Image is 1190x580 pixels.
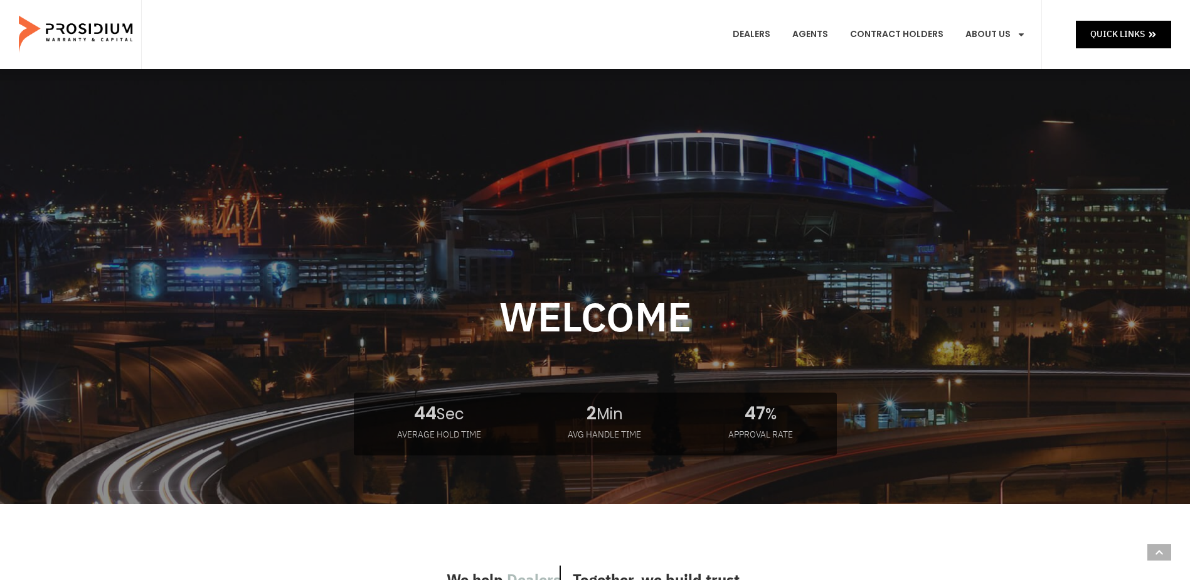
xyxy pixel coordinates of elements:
[956,11,1035,58] a: About Us
[1076,21,1171,48] a: Quick Links
[723,11,1035,58] nav: Menu
[783,11,837,58] a: Agents
[1090,26,1145,42] span: Quick Links
[723,11,780,58] a: Dealers
[841,11,953,58] a: Contract Holders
